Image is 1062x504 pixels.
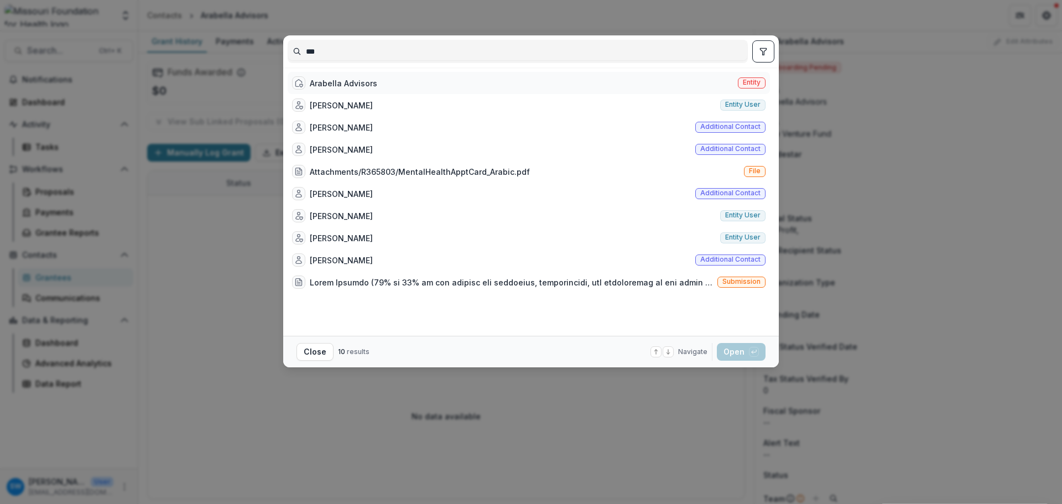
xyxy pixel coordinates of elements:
div: [PERSON_NAME] [310,188,373,200]
span: File [749,167,761,175]
span: Navigate [678,347,707,357]
div: [PERSON_NAME] [310,232,373,244]
div: [PERSON_NAME] [310,210,373,222]
div: [PERSON_NAME] [310,100,373,111]
span: Additional contact [700,189,761,197]
div: Attachments/R365803/MentalHealthApptCard_Arabic.pdf [310,166,530,178]
span: Additional contact [700,145,761,153]
button: Open [717,343,766,361]
div: [PERSON_NAME] [310,122,373,133]
span: Additional contact [700,123,761,131]
span: Entity [743,79,761,86]
div: [PERSON_NAME] [310,254,373,266]
div: Arabella Advisors [310,77,377,89]
span: 10 [338,347,345,356]
div: [PERSON_NAME] [310,144,373,155]
button: toggle filters [752,40,774,63]
button: Close [296,343,334,361]
div: Lorem Ipsumdo (79% si 33% am con adipisc eli seddoeius, temporincidi, utl etdoloremag al eni admi... [310,277,713,288]
span: Submission [722,278,761,285]
span: Entity user [725,101,761,108]
span: results [347,347,369,356]
span: Entity user [725,211,761,219]
span: Additional contact [700,256,761,263]
span: Entity user [725,233,761,241]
